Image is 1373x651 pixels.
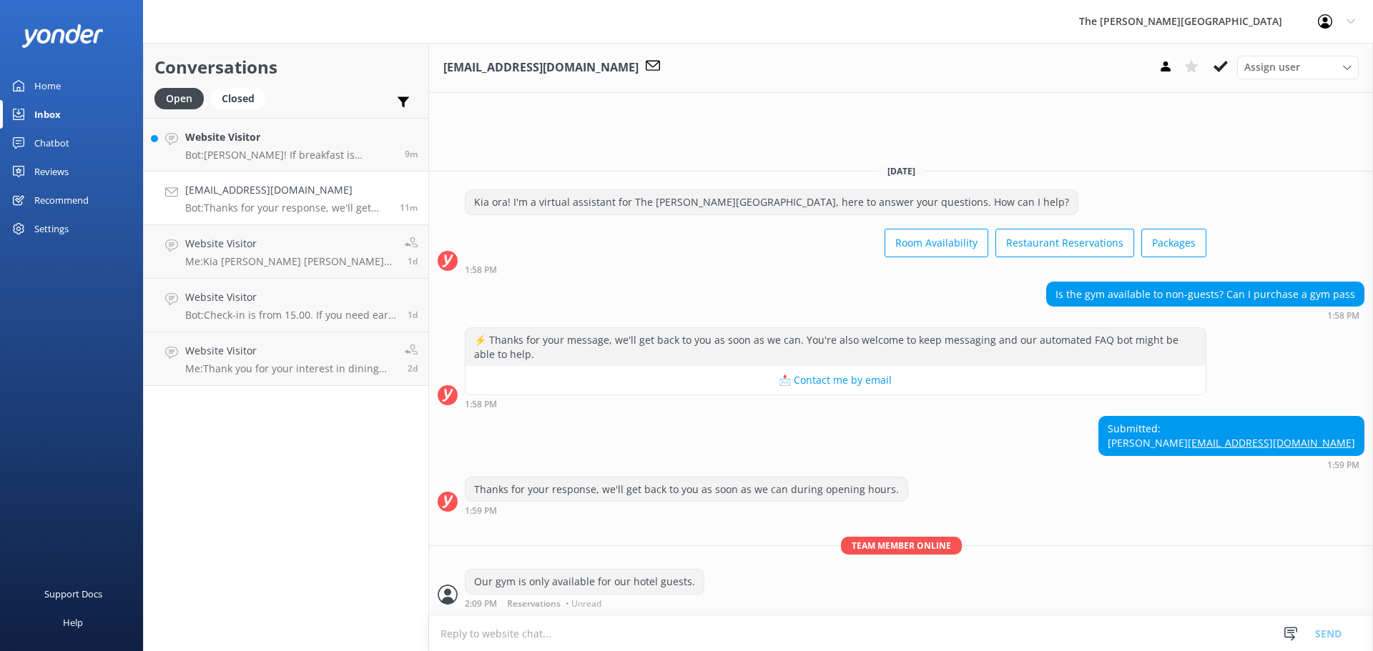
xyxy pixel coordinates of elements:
img: yonder-white-logo.png [21,24,104,48]
h4: Website Visitor [185,289,397,305]
div: ⚡ Thanks for your message, we'll get back to you as soon as we can. You're also welcome to keep m... [466,328,1206,366]
div: Aug 22 2025 02:09pm (UTC +12:00) Pacific/Auckland [465,598,704,608]
span: Assign user [1244,59,1300,75]
a: Website VisitorMe:Kia [PERSON_NAME] [PERSON_NAME], Thank you for your message, Wi will send you t... [144,225,428,279]
strong: 1:58 PM [1327,312,1359,320]
h4: [EMAIL_ADDRESS][DOMAIN_NAME] [185,182,389,198]
div: Closed [211,88,265,109]
button: 📩 Contact me by email [466,366,1206,394]
strong: 2:09 PM [465,600,497,608]
h3: [EMAIL_ADDRESS][DOMAIN_NAME] [443,59,639,77]
p: Me: Kia [PERSON_NAME] [PERSON_NAME], Thank you for your message, Wi will send you the receipt to ... [185,255,394,268]
button: Packages [1141,229,1206,257]
span: Aug 22 2025 02:00pm (UTC +12:00) Pacific/Auckland [405,148,418,160]
p: Bot: Thanks for your response, we'll get back to you as soon as we can during opening hours. [185,202,389,214]
div: Kia ora! I'm a virtual assistant for The [PERSON_NAME][GEOGRAPHIC_DATA], here to answer your ques... [466,190,1078,214]
div: Aug 22 2025 01:59pm (UTC +12:00) Pacific/Auckland [465,505,908,515]
h4: Website Visitor [185,236,394,252]
div: Thanks for your response, we'll get back to you as soon as we can during opening hours. [466,477,907,502]
div: Reviews [34,157,69,186]
a: Closed [211,90,272,106]
h2: Conversations [154,54,418,81]
span: Team member online [841,537,962,555]
div: Inbox [34,100,61,129]
button: Restaurant Reservations [995,229,1134,257]
h4: Website Visitor [185,129,394,145]
div: Support Docs [44,580,102,608]
h4: Website Visitor [185,343,394,359]
div: Aug 22 2025 01:58pm (UTC +12:00) Pacific/Auckland [465,399,1206,409]
a: Website VisitorBot:[PERSON_NAME]! If breakfast is included in your rate, it will be mentioned in ... [144,118,428,172]
span: Aug 20 2025 05:29pm (UTC +12:00) Pacific/Auckland [408,309,418,321]
div: Aug 22 2025 01:58pm (UTC +12:00) Pacific/Auckland [1046,310,1364,320]
strong: 1:59 PM [465,507,497,515]
div: Help [63,608,83,637]
span: [DATE] [879,165,924,177]
p: Me: Thank you for your interest in dining with us at True South Dining Room. While our Snack Food... [185,362,394,375]
a: [EMAIL_ADDRESS][DOMAIN_NAME] [1188,436,1355,449]
button: Room Availability [885,229,988,257]
strong: 1:59 PM [1327,461,1359,469]
div: Aug 22 2025 01:59pm (UTC +12:00) Pacific/Auckland [1098,459,1364,469]
div: Aug 22 2025 01:58pm (UTC +12:00) Pacific/Auckland [465,264,1206,274]
div: Recommend [34,186,89,214]
strong: 1:58 PM [465,400,497,409]
strong: 1:58 PM [465,266,497,274]
div: Chatbot [34,129,69,157]
a: Website VisitorMe:Thank you for your interest in dining with us at True South Dining Room. While ... [144,332,428,386]
div: Settings [34,214,69,243]
a: Open [154,90,211,106]
div: Our gym is only available for our hotel guests. [466,570,704,594]
div: Is the gym available to non-guests? Can I purchase a gym pass [1047,282,1364,307]
div: Assign User [1237,56,1359,79]
span: Reservations [507,600,561,608]
span: Aug 22 2025 01:59pm (UTC +12:00) Pacific/Auckland [400,202,418,214]
div: Submitted: [PERSON_NAME] [1099,417,1364,454]
p: Bot: Check-in is from 15.00. If you need early check-in, it's subject to availability and fees ma... [185,309,397,322]
p: Bot: [PERSON_NAME]! If breakfast is included in your rate, it will be mentioned in your booking c... [185,149,394,161]
span: Aug 21 2025 05:40am (UTC +12:00) Pacific/Auckland [408,255,418,267]
span: • Unread [566,600,601,608]
span: Aug 19 2025 06:46pm (UTC +12:00) Pacific/Auckland [408,362,418,374]
a: [EMAIL_ADDRESS][DOMAIN_NAME]Bot:Thanks for your response, we'll get back to you as soon as we can... [144,172,428,225]
div: Open [154,88,204,109]
div: Home [34,71,61,100]
a: Website VisitorBot:Check-in is from 15.00. If you need early check-in, it's subject to availabili... [144,279,428,332]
